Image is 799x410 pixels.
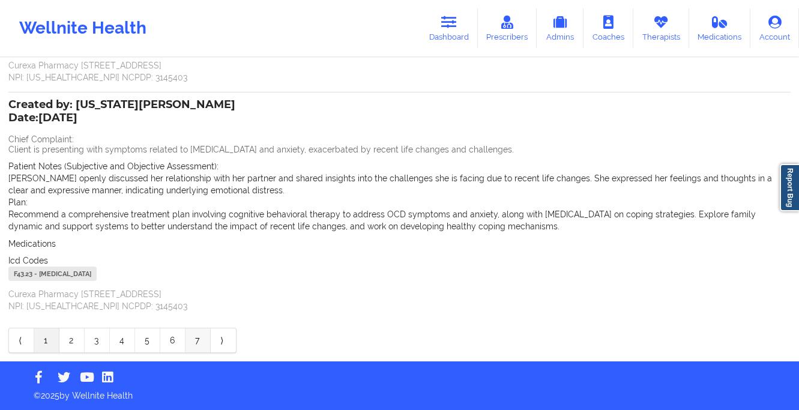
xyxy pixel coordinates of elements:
a: Previous item [9,328,34,352]
a: Account [750,8,799,48]
a: 1 [34,328,59,352]
p: [PERSON_NAME] openly discussed her relationship with her partner and shared insights into the cha... [8,172,791,196]
a: 5 [135,328,160,352]
a: 7 [185,328,211,352]
div: Pagination Navigation [8,328,237,353]
span: Chief Complaint: [8,134,74,144]
a: Admins [537,8,583,48]
span: Patient Notes (Subjective and Objective Assessment): [8,161,219,171]
a: Report Bug [780,164,799,211]
p: © 2025 by Wellnite Health [25,381,774,402]
div: Created by: [US_STATE][PERSON_NAME] [8,98,235,126]
p: Curexa Pharmacy [STREET_ADDRESS] NPI: [US_HEALTHCARE_NPI] NCPDP: 3145403 [8,59,791,83]
p: Client is presenting with symptoms related to [MEDICAL_DATA] and anxiety, exacerbated by recent l... [8,143,791,155]
p: Date: [DATE] [8,110,235,126]
span: Medications [8,239,56,249]
a: 4 [110,328,135,352]
span: Icd Codes [8,256,48,265]
a: Medications [689,8,751,48]
a: 2 [59,328,85,352]
p: Recommend a comprehensive treatment plan involving cognitive behavioral therapy to address OCD sy... [8,208,791,232]
a: Prescribers [478,8,537,48]
a: 3 [85,328,110,352]
a: Therapists [633,8,689,48]
a: Next item [211,328,236,352]
span: Plan: [8,197,28,207]
a: Dashboard [420,8,478,48]
div: F43.23 - [MEDICAL_DATA] [8,267,97,281]
a: Coaches [583,8,633,48]
p: Curexa Pharmacy [STREET_ADDRESS] NPI: [US_HEALTHCARE_NPI] NCPDP: 3145403 [8,288,791,312]
a: 6 [160,328,185,352]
